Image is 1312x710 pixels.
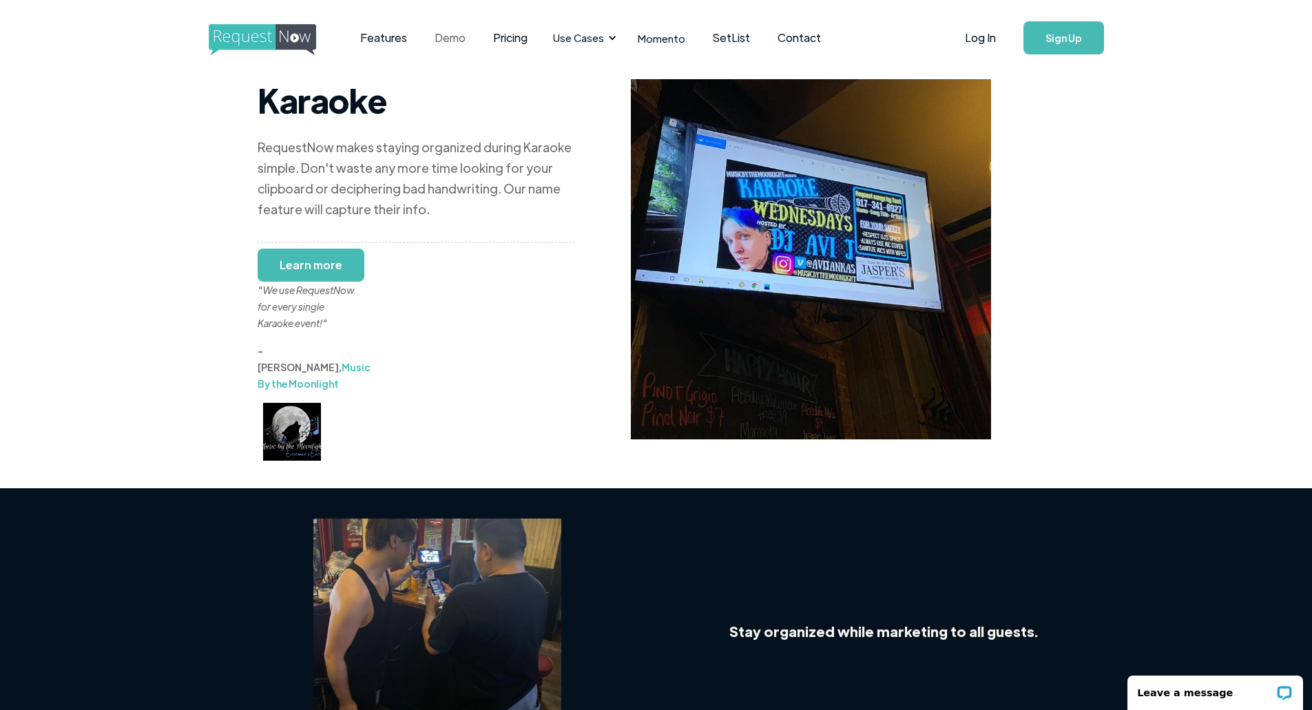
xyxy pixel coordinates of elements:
[258,342,361,392] div: - [PERSON_NAME],
[258,137,574,220] div: RequestNow makes staying organized during Karaoke simple. Don't waste any more time looking for y...
[209,24,342,56] img: requestnow logo
[209,24,312,52] a: home
[346,17,421,59] a: Features
[1023,21,1104,54] a: Sign Up
[764,17,835,59] a: Contact
[699,17,764,59] a: SetList
[258,249,364,282] a: Learn more
[729,623,1038,640] strong: Stay organized while marketing to all guests.
[545,17,621,59] div: Use Cases
[258,79,387,121] strong: Karaoke
[553,30,604,45] div: Use Cases
[421,17,479,59] a: Demo
[1118,667,1312,710] iframe: LiveChat chat widget
[951,14,1010,62] a: Log In
[479,17,541,59] a: Pricing
[624,18,699,59] a: Momento
[258,265,361,331] div: "We use RequestNow for every single Karaoke event!"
